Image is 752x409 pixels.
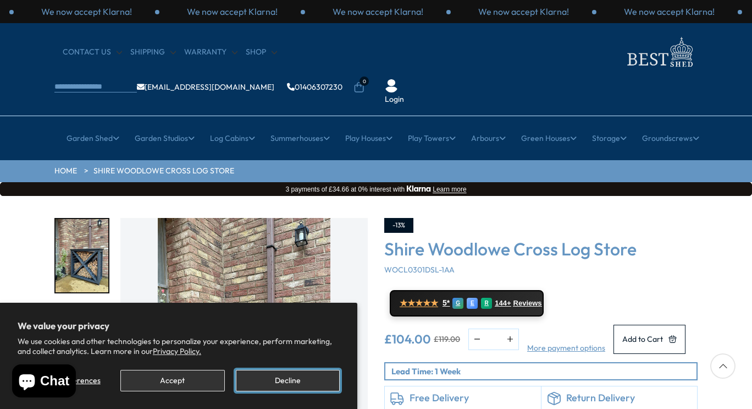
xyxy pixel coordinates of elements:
span: WOCL0301DSL-1AA [384,265,455,275]
a: Play Towers [408,124,456,152]
del: £119.00 [434,335,460,343]
span: ★★★★★ [400,298,438,308]
a: Garden Shed [67,124,119,152]
a: Green Houses [521,124,577,152]
h6: Return Delivery [566,392,692,404]
img: IMG_9698_373fd372-6ede-4dc1-ad87-e70732596226_200x200.jpg [56,219,108,292]
p: We now accept Klarna! [624,6,715,18]
a: Login [385,94,404,105]
div: 1 / 7 [54,218,109,293]
a: Arbours [471,124,506,152]
a: Shipping [130,47,176,58]
div: 3 / 3 [14,6,159,18]
div: 1 / 3 [159,6,305,18]
a: Summerhouses [270,124,330,152]
p: Lead Time: 1 Week [391,366,696,377]
p: We now accept Klarna! [333,6,423,18]
a: More payment options [527,343,605,354]
a: ★★★★★ 5* G E R 144+ Reviews [390,290,544,317]
div: -13% [384,218,413,233]
p: We now accept Klarna! [478,6,569,18]
a: Log Cabins [210,124,255,152]
a: 01406307230 [287,83,342,91]
inbox-online-store-chat: Shopify online store chat [9,364,79,400]
div: E [467,298,478,309]
a: Shire Woodlowe Cross Log Store [93,166,234,177]
span: Reviews [513,299,542,308]
div: 3 / 3 [451,6,596,18]
p: We now accept Klarna! [187,6,278,18]
a: Garden Studios [135,124,195,152]
ins: £104.00 [384,333,431,345]
div: 1 / 3 [596,6,742,18]
button: Decline [236,370,340,391]
a: Storage [592,124,627,152]
a: HOME [54,166,77,177]
div: 2 / 3 [305,6,451,18]
a: CONTACT US [63,47,122,58]
h6: Free Delivery [410,392,535,404]
a: Groundscrews [642,124,699,152]
button: Add to Cart [613,325,685,354]
h2: We value your privacy [18,320,340,331]
div: R [481,298,492,309]
a: 0 [353,82,364,93]
p: We now accept Klarna! [41,6,132,18]
span: 0 [360,77,369,86]
h3: Shire Woodlowe Cross Log Store [384,238,698,259]
img: logo [621,34,698,70]
a: Play Houses [345,124,392,152]
div: G [452,298,463,309]
p: We use cookies and other technologies to personalize your experience, perform marketing, and coll... [18,336,340,356]
a: Shop [246,47,277,58]
a: Privacy Policy. [153,346,201,356]
a: Warranty [184,47,237,58]
a: [EMAIL_ADDRESS][DOMAIN_NAME] [137,83,274,91]
button: Accept [120,370,224,391]
span: 144+ [495,299,511,308]
span: Add to Cart [622,335,663,343]
img: User Icon [385,79,398,92]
